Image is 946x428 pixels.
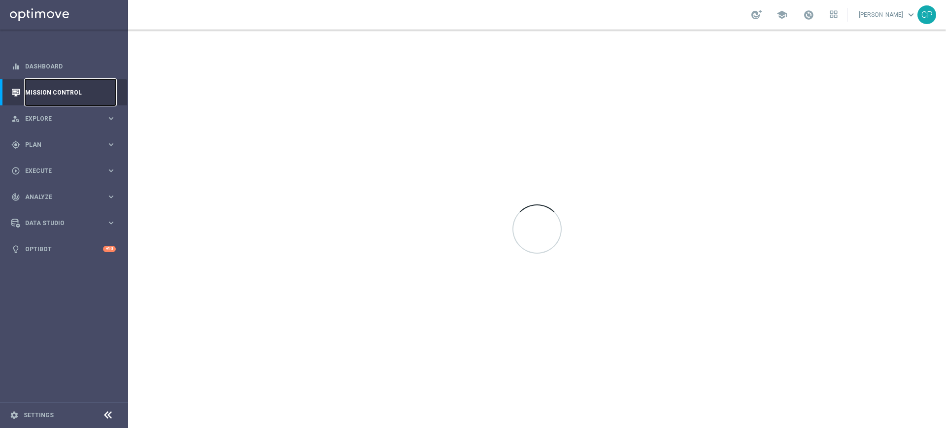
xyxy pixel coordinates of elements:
[11,245,116,253] button: lightbulb Optibot +10
[25,220,106,226] span: Data Studio
[25,116,106,122] span: Explore
[106,192,116,201] i: keyboard_arrow_right
[25,236,103,262] a: Optibot
[11,141,116,149] button: gps_fixed Plan keyboard_arrow_right
[11,140,20,149] i: gps_fixed
[11,193,20,201] i: track_changes
[11,193,106,201] div: Analyze
[25,142,106,148] span: Plan
[11,63,116,70] button: equalizer Dashboard
[11,62,20,71] i: equalizer
[11,193,116,201] button: track_changes Analyze keyboard_arrow_right
[777,9,787,20] span: school
[103,246,116,252] div: +10
[11,167,116,175] button: play_circle_outline Execute keyboard_arrow_right
[11,53,116,79] div: Dashboard
[11,219,116,227] button: Data Studio keyboard_arrow_right
[106,218,116,228] i: keyboard_arrow_right
[11,166,106,175] div: Execute
[11,115,116,123] button: person_search Explore keyboard_arrow_right
[25,168,106,174] span: Execute
[11,79,116,105] div: Mission Control
[11,114,106,123] div: Explore
[25,194,106,200] span: Analyze
[11,236,116,262] div: Optibot
[25,53,116,79] a: Dashboard
[106,114,116,123] i: keyboard_arrow_right
[106,166,116,175] i: keyboard_arrow_right
[11,114,20,123] i: person_search
[11,219,106,228] div: Data Studio
[11,166,20,175] i: play_circle_outline
[25,79,116,105] a: Mission Control
[11,245,20,254] i: lightbulb
[11,89,116,97] button: Mission Control
[10,411,19,420] i: settings
[106,140,116,149] i: keyboard_arrow_right
[906,9,916,20] span: keyboard_arrow_down
[24,412,54,418] a: Settings
[11,140,106,149] div: Plan
[917,5,936,24] div: CP
[858,7,917,22] a: [PERSON_NAME]keyboard_arrow_down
